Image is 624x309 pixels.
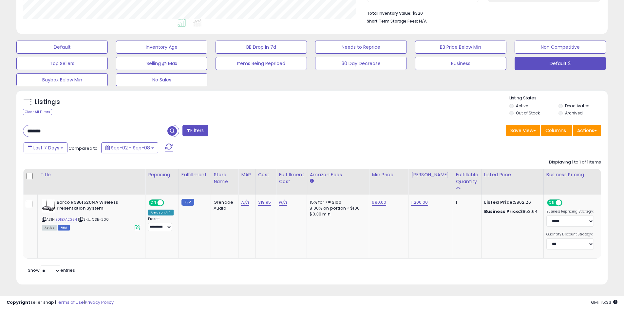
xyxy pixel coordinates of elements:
a: 1,200.00 [411,199,428,206]
button: Inventory Age [116,41,207,54]
button: Buybox Below Min [16,73,108,86]
div: $853.64 [484,209,539,215]
label: Quantity Discount Strategy: [546,232,594,237]
span: All listings currently available for purchase on Amazon [42,225,57,231]
div: seller snap | | [7,300,114,306]
button: Save View [506,125,540,136]
button: BB Price Below Min [415,41,506,54]
div: $862.26 [484,199,539,205]
div: Grenade Audio [214,199,233,211]
span: Show: entries [28,267,75,273]
div: 1 [456,199,476,205]
a: 319.95 [258,199,271,206]
label: Out of Stock [516,110,540,116]
button: Selling @ Max [116,57,207,70]
div: Title [40,171,142,178]
a: 690.00 [372,199,386,206]
span: FBM [58,225,70,231]
span: OFF [561,200,572,205]
button: Default [16,41,108,54]
span: Compared to: [68,145,99,151]
button: BB Drop in 7d [216,41,307,54]
button: Columns [541,125,572,136]
div: MAP [241,171,252,178]
a: Privacy Policy [85,299,114,305]
span: Columns [545,127,566,134]
div: Displaying 1 to 1 of 1 items [549,159,601,165]
span: | SKU: CSE-200 [78,217,109,222]
label: Business Repricing Strategy: [546,209,594,214]
button: Actions [573,125,601,136]
div: ASIN: [42,199,140,230]
span: OFF [163,200,174,205]
div: $0.30 min [310,211,364,217]
button: Top Sellers [16,57,108,70]
div: Min Price [372,171,406,178]
b: Total Inventory Value: [367,10,411,16]
h5: Listings [35,97,60,107]
span: ON [548,200,556,205]
div: Amazon Fees [310,171,366,178]
div: Listed Price [484,171,541,178]
button: Default 2 [515,57,606,70]
div: Preset: [148,217,174,232]
div: Cost [258,171,274,178]
div: 15% for <= $100 [310,199,364,205]
button: Needs to Reprice [315,41,407,54]
div: Fulfillment Cost [279,171,304,185]
button: Sep-02 - Sep-08 [101,142,158,153]
strong: Copyright [7,299,30,305]
button: 30 Day Decrease [315,57,407,70]
span: ON [149,200,158,205]
div: [PERSON_NAME] [411,171,450,178]
b: Listed Price: [484,199,514,205]
span: Last 7 Days [33,145,59,151]
div: Fulfillment [181,171,208,178]
button: No Sales [116,73,207,86]
button: Last 7 Days [24,142,67,153]
span: N/A [419,18,427,24]
b: Business Price: [484,208,520,215]
img: 41GJG9msqIL._SL40_.jpg [42,199,55,213]
span: Sep-02 - Sep-08 [111,145,150,151]
small: Amazon Fees. [310,178,313,184]
button: Non Competitive [515,41,606,54]
a: N/A [241,199,249,206]
a: N/A [279,199,287,206]
a: B01BXA2G34 [55,217,77,222]
label: Archived [565,110,583,116]
label: Deactivated [565,103,590,109]
p: Listing States: [509,95,608,101]
button: Filters [182,125,208,136]
label: Active [516,103,528,109]
div: Store Name [214,171,236,185]
div: Fulfillable Quantity [456,171,478,185]
button: Items Being Repriced [216,57,307,70]
div: Clear All Filters [23,109,52,115]
div: Amazon AI * [148,210,174,215]
div: 8.00% on portion > $100 [310,205,364,211]
b: Barco R9861520NA Wireless Presentation System [57,199,136,213]
div: Business Pricing [546,171,613,178]
small: FBM [181,199,194,206]
button: Business [415,57,506,70]
span: 2025-09-17 15:33 GMT [591,299,617,305]
b: Short Term Storage Fees: [367,18,418,24]
li: $320 [367,9,596,17]
div: Repricing [148,171,176,178]
a: Terms of Use [56,299,84,305]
